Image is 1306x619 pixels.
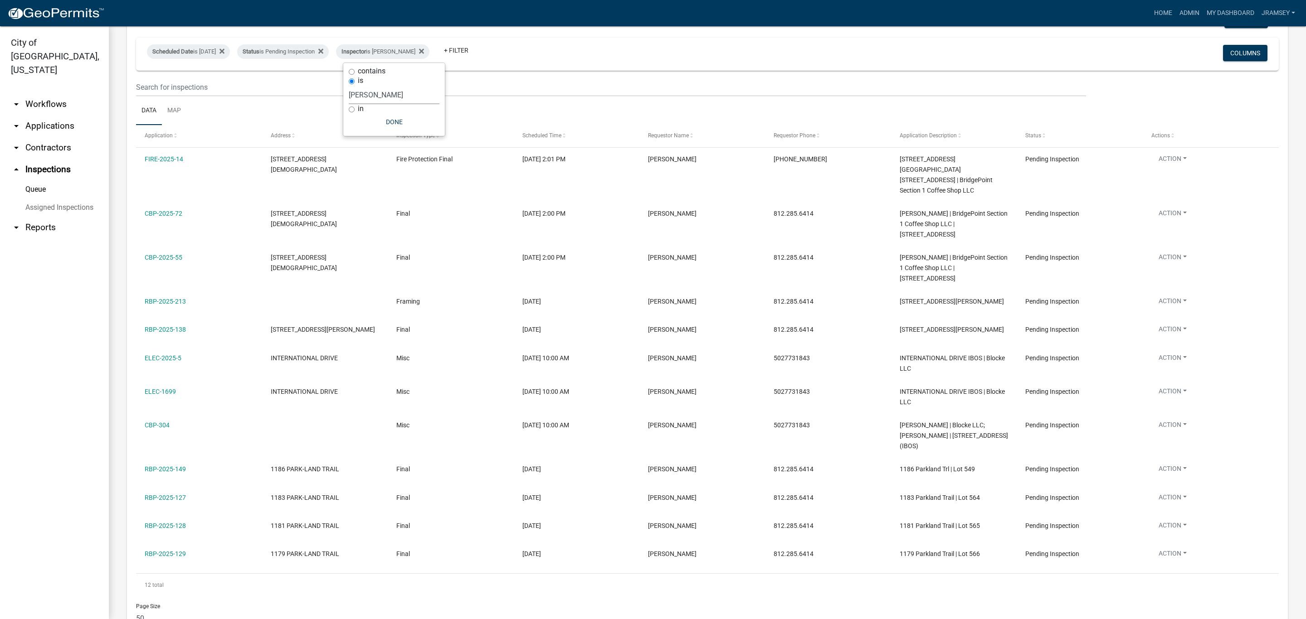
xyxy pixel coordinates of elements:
span: Status [1025,132,1041,139]
span: Pending Inspection [1025,522,1079,529]
span: Pending Inspection [1025,354,1079,362]
span: 5027731843 [774,354,810,362]
span: 3517 LAURA DRIVE [271,326,375,333]
a: CBP-304 [145,421,170,429]
div: 12 total [136,574,1279,596]
span: 3020-3060 GOTTBRATH WAY 3030 Gottbrath Way | BridgePoint Section 1 Coffee Shop LLC [900,155,993,193]
span: Mike Kruer [648,522,697,529]
button: Action [1151,296,1194,309]
span: 3020-3060 GOTTBRATH WAY [271,254,337,271]
span: Misc [396,354,409,362]
datatable-header-cell: Requestor Name [639,125,765,147]
span: Framing [396,298,420,305]
label: in [358,105,364,112]
span: 3020-3060 GOTTBRATH WAY [271,210,337,227]
button: Action [1151,420,1194,433]
span: Mike Kruer [648,326,697,333]
span: Jesse Garcia | Blocke LLC; Paul Clements | 300 International Drive, Jeffersonville, IN 47130 (IBOS) [900,421,1008,450]
span: 3517 Laura Drive | Lot 46 [900,326,1004,333]
div: is [DATE] [147,44,230,59]
div: [DATE] [522,296,631,307]
div: [DATE] 2:00 PM [522,208,631,219]
span: Status [243,48,259,55]
button: Action [1151,549,1194,562]
datatable-header-cell: Scheduled Time [513,125,639,147]
span: Harold Satterly [648,354,697,362]
span: INTERNATIONAL DRIVE IBOS | Blocke LLC [900,388,1005,406]
a: RBP-2025-127 [145,494,186,501]
a: jramsey [1258,5,1299,22]
button: Action [1151,208,1194,222]
span: Matthew McHugh [648,155,697,163]
button: Action [1151,464,1194,477]
button: Action [1151,353,1194,366]
span: Mike Kruer [648,550,697,557]
span: Fire Protection Final [396,155,453,163]
span: 1186 PARK-LAND TRAIL [271,465,339,473]
a: CBP-2025-72 [145,210,182,217]
label: is [358,77,363,84]
span: Inspector [341,48,366,55]
i: arrow_drop_down [11,222,22,233]
span: 812.285.6414 [774,465,814,473]
span: Misc [396,388,409,395]
span: 1181 PARK-LAND TRAIL [271,522,339,529]
a: + Filter [437,42,476,58]
span: 5027731843 [774,388,810,395]
span: Mike Kruer [648,254,697,261]
span: Pending Inspection [1025,155,1079,163]
span: 812.285.6414 [774,210,814,217]
div: [DATE] [522,493,631,503]
span: Linda MILLS [648,388,697,395]
span: Requestor Name [648,132,689,139]
div: is Pending Inspection [237,44,329,59]
div: [DATE] [522,521,631,531]
span: Final [396,254,410,261]
button: Action [1151,387,1194,400]
button: Columns [1223,45,1267,61]
a: RBP-2025-149 [145,465,186,473]
datatable-header-cell: Status [1017,125,1142,147]
div: [DATE] 2:00 PM [522,252,631,263]
div: [DATE] 10:00 AM [522,353,631,363]
div: [DATE] 2:01 PM [522,154,631,164]
a: RBP-2025-128 [145,522,186,529]
div: [DATE] 10:00 AM [522,387,631,397]
span: (812) 822-0971 [774,155,827,163]
a: Data [136,97,162,126]
span: Final [396,465,410,473]
span: 3020-3060 GOTTBRATH WAY [271,155,337,173]
datatable-header-cell: Application Description [891,125,1017,147]
a: Admin [1176,5,1203,22]
span: 5027731843 [774,421,810,429]
datatable-header-cell: Requestor Phone [765,125,891,147]
span: Pending Inspection [1025,421,1079,429]
i: arrow_drop_down [11,142,22,153]
span: Pending Inspection [1025,210,1079,217]
span: Requestor Phone [774,132,815,139]
button: Done [349,114,439,130]
span: Pending Inspection [1025,298,1079,305]
div: [DATE] 10:00 AM [522,420,631,430]
span: 1181 Parkland Trail | Lot 565 [900,522,980,529]
span: Mike Kruer [648,465,697,473]
a: FIRE-2025-14 [145,155,183,163]
span: 1179 PARK-LAND TRAIL [271,550,339,557]
span: Mike Kruer [648,298,697,305]
span: 812.285.6414 [774,494,814,501]
button: Action [1151,154,1194,167]
span: Pending Inspection [1025,326,1079,333]
span: 1183 Parkland Trail | Lot 564 [900,494,980,501]
span: Kyle Henry | BridgePoint Section 1 Coffee Shop LLC | 3020-3060 GOTTBRATH WAY [900,210,1008,238]
span: Actions [1151,132,1170,139]
span: Pending Inspection [1025,388,1079,395]
span: 1186 Parkland Trl | Lot 549 [900,465,975,473]
span: Address [271,132,291,139]
a: CBP-2025-55 [145,254,182,261]
span: 1179 Parkland Trail | Lot 566 [900,550,980,557]
span: 812.285.6414 [774,254,814,261]
span: Pending Inspection [1025,465,1079,473]
span: Final [396,210,410,217]
span: Jeremy Ramsey [648,210,697,217]
div: [DATE] [522,549,631,559]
